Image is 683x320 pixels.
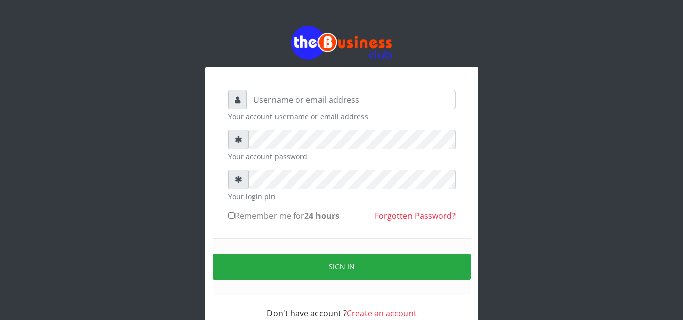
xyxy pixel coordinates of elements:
label: Remember me for [228,210,339,222]
button: Sign in [213,254,471,280]
a: Create an account [347,308,417,319]
small: Your account username or email address [228,111,456,122]
small: Your account password [228,151,456,162]
input: Username or email address [247,90,456,109]
small: Your login pin [228,191,456,202]
div: Don't have account ? [228,295,456,319]
input: Remember me for24 hours [228,212,235,219]
b: 24 hours [304,210,339,221]
a: Forgotten Password? [375,210,456,221]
